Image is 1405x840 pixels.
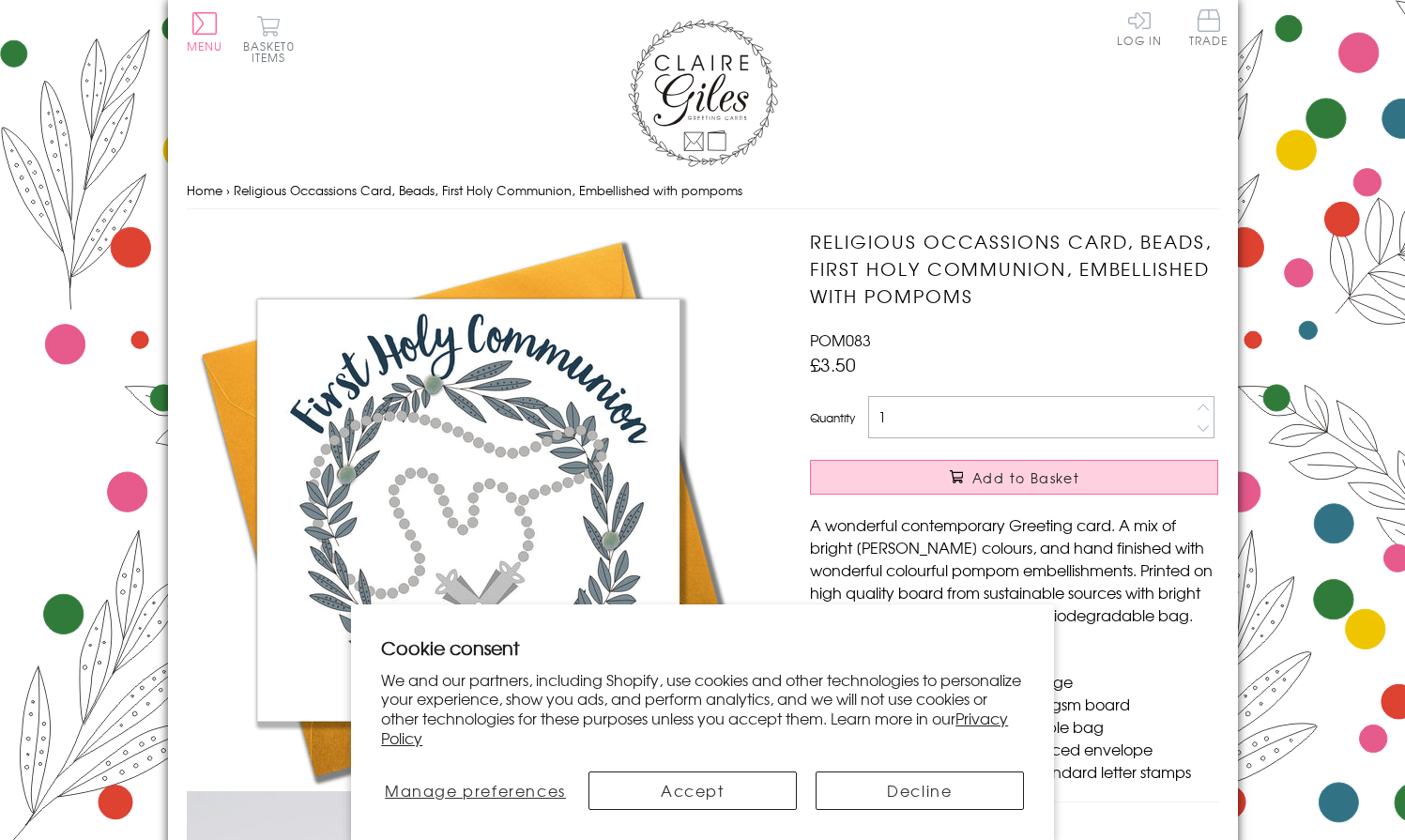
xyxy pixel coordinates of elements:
[187,172,1219,210] nav: breadcrumbs
[385,779,566,802] span: Manage preferences
[810,460,1218,495] button: Add to Basket
[816,771,1024,810] button: Decline
[628,19,778,167] img: Claire Giles Greetings Cards
[810,328,871,351] span: POM083
[588,771,797,810] button: Accept
[187,38,223,54] span: Menu
[1117,9,1162,46] a: Log In
[810,228,1218,309] h1: Religious Occassions Card, Beads, First Holy Communion, Embellished with pompoms
[381,771,569,810] button: Manage preferences
[1189,9,1229,46] span: Trade
[810,351,856,377] span: £3.50
[972,468,1079,487] span: Add to Basket
[1189,9,1229,50] a: Trade
[243,15,295,63] button: Basket0 items
[381,670,1024,748] p: We and our partners, including Shopify, use cookies and other technologies to personalize your ex...
[810,513,1218,626] p: A wonderful contemporary Greeting card. A mix of bright [PERSON_NAME] colours, and hand finished ...
[187,181,222,199] a: Home
[381,634,1024,661] h2: Cookie consent
[810,409,855,426] label: Quantity
[381,707,1008,749] a: Privacy Policy
[187,12,223,52] button: Menu
[234,181,742,199] span: Religious Occassions Card, Beads, First Holy Communion, Embellished with pompoms
[252,38,295,66] span: 0 items
[187,228,750,791] img: Religious Occassions Card, Beads, First Holy Communion, Embellished with pompoms
[226,181,230,199] span: ›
